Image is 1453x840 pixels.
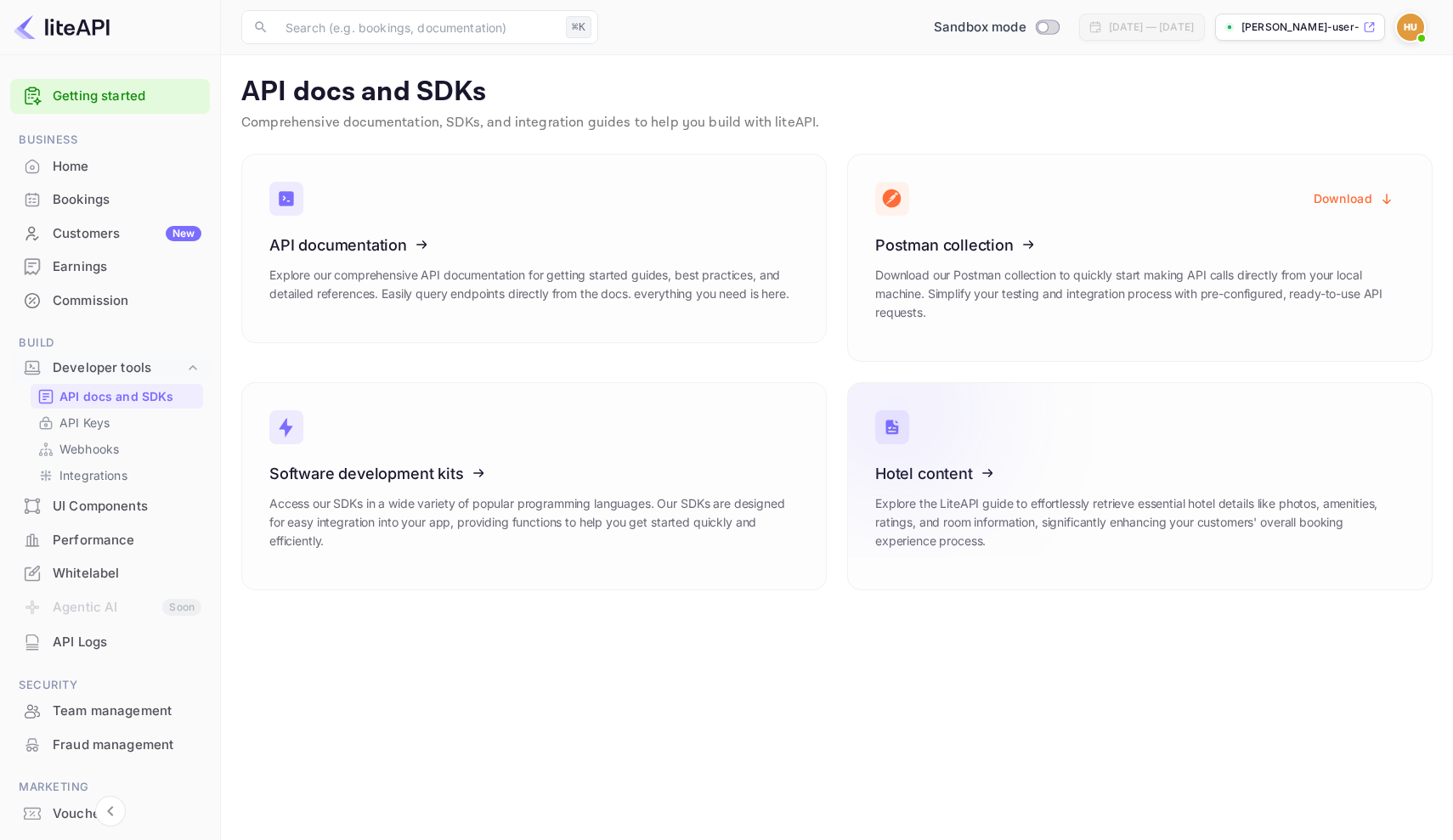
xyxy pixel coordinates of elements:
[31,410,203,435] div: API Keys
[10,729,210,760] a: Fraud management
[10,778,210,797] span: Marketing
[269,266,799,303] p: Explore our comprehensive API documentation for getting started guides, best practices, and detai...
[10,490,210,521] a: UI Components
[934,18,1026,37] span: Sandbox mode
[10,798,210,831] div: Vouchers
[566,16,591,38] div: ⌘K
[10,626,210,657] a: API Logs
[10,251,210,284] div: Earnings
[31,437,203,461] div: Webhooks
[59,414,110,431] p: API Keys
[53,804,201,824] div: Vouchers
[37,387,196,405] a: API docs and SDKs
[275,10,559,44] input: Search (e.g. bookings, documentation)
[269,494,799,550] p: Access our SDKs in a wide variety of popular programming languages. Our SDKs are designed for eas...
[10,79,210,114] div: Getting started
[875,266,1405,322] p: Download our Postman collection to quickly start making API calls directly from your local machin...
[53,531,201,550] div: Performance
[241,113,1433,133] p: Comprehensive documentation, SDKs, and integration guides to help you build with liteAPI.
[10,217,210,249] a: CustomersNew
[53,702,201,721] div: Team management
[31,463,203,488] div: Integrations
[875,494,1405,550] p: Explore the LiteAPI guide to effortlessly retrieve essential hotel details like photos, amenities...
[10,251,210,282] a: Earnings
[1109,20,1194,35] div: [DATE] — [DATE]
[10,150,210,183] div: Home
[10,524,210,557] div: Performance
[10,676,210,695] span: Security
[10,557,210,590] div: Whitelabel
[53,564,201,583] div: Whitelabel
[10,798,210,829] a: Vouchers
[10,729,210,762] div: Fraud management
[166,226,201,241] div: New
[53,736,201,755] div: Fraud management
[10,695,210,728] div: Team management
[269,465,799,482] h3: Software development kits
[53,291,201,311] div: Commission
[241,382,827,590] a: Software development kitsAccess our SDKs in a wide variety of popular programming languages. Our ...
[10,217,210,251] div: CustomersNew
[875,465,1405,482] h3: Hotel content
[53,224,201,244] div: Customers
[53,190,201,210] div: Bookings
[10,626,210,659] div: API Logs
[53,358,184,378] div: Developer tools
[53,257,201,277] div: Earnings
[53,633,201,652] div: API Logs
[59,466,127,484] p: Integrations
[59,387,174,405] p: API docs and SDKs
[10,695,210,726] a: Team management
[10,490,210,523] div: UI Components
[10,334,210,352] span: Build
[1303,182,1405,215] button: Download
[10,183,210,217] div: Bookings
[10,285,210,316] a: Commission
[1397,14,1424,41] img: Harvey User
[10,131,210,149] span: Business
[37,466,196,484] a: Integrations
[241,154,827,343] a: API documentationExplore our comprehensive API documentation for getting started guides, best pra...
[53,87,201,106] a: Getting started
[53,497,201,516] div: UI Components
[14,14,110,41] img: LiteAPI logo
[37,414,196,431] a: API Keys
[10,183,210,215] a: Bookings
[10,353,210,383] div: Developer tools
[847,382,1433,590] a: Hotel contentExplore the LiteAPI guide to effortlessly retrieve essential hotel details like phot...
[875,236,1405,254] h3: Postman collection
[10,150,210,182] a: Home
[10,524,210,555] a: Performance
[10,557,210,589] a: Whitelabel
[241,76,1433,110] p: API docs and SDKs
[37,440,196,458] a: Webhooks
[10,285,210,318] div: Commission
[269,236,799,254] h3: API documentation
[31,384,203,409] div: API docs and SDKs
[1241,20,1360,35] p: [PERSON_NAME]-user-8q06f.nuit...
[53,157,201,177] div: Home
[59,440,119,458] p: Webhooks
[927,18,1066,37] div: Switch to Production mode
[95,796,126,826] button: Collapse navigation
